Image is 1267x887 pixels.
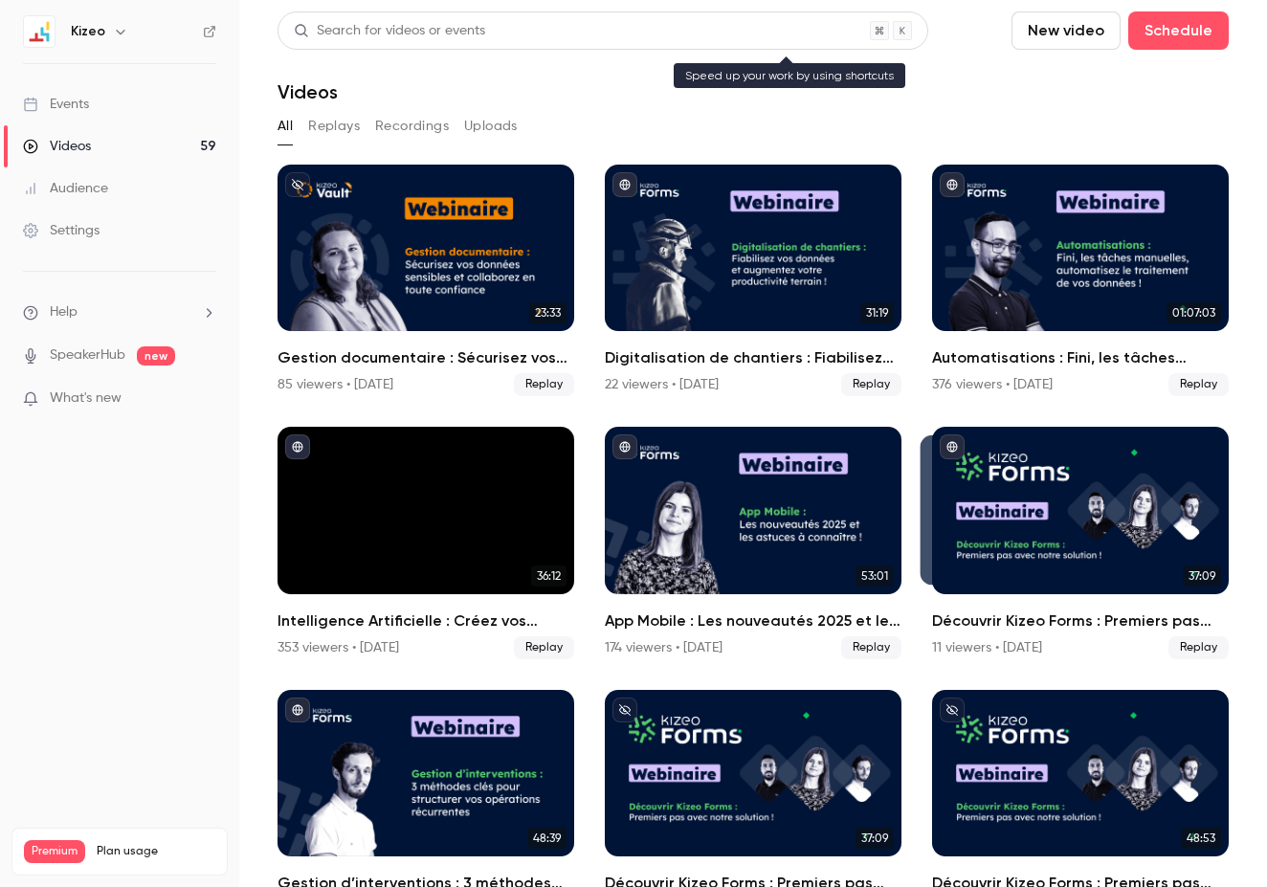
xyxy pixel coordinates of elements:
li: Automatisations : Fini, les tâches manuelles, automatisez le traitement de vos données ! [932,165,1229,396]
h2: Digitalisation de chantiers : Fiabilisez vos données et augmentez votre productivité terrain ! [605,346,901,369]
div: 376 viewers • [DATE] [932,375,1053,394]
div: Settings [23,221,100,240]
a: 01:07:03Automatisations : Fini, les tâches manuelles, automatisez le traitement de vos données !3... [932,165,1229,396]
div: 174 viewers • [DATE] [605,638,722,657]
a: 53:01App Mobile : Les nouveautés 2025 et les astuces à connaître !174 viewers • [DATE]Replay [605,427,901,658]
div: 11 viewers • [DATE] [932,638,1042,657]
span: Replay [1168,636,1229,659]
span: 48:39 [527,828,567,849]
button: published [285,434,310,459]
span: Replay [1168,373,1229,396]
li: Découvrir Kizeo Forms : Premiers pas avec notre solution [932,427,1229,658]
span: new [137,346,175,366]
a: SpeakerHub [50,345,125,366]
li: Intelligence Artificielle : Créez vos formulaires en 1 clic avec notre IA ! [278,427,574,658]
button: unpublished [285,172,310,197]
div: 22 viewers • [DATE] [605,375,719,394]
span: Replay [841,373,901,396]
span: 01:07:03 [1167,302,1221,323]
section: Videos [278,11,1229,876]
div: 353 viewers • [DATE] [278,638,399,657]
li: App Mobile : Les nouveautés 2025 et les astuces à connaître ! [605,427,901,658]
button: published [940,172,965,197]
span: 37:09 [1183,565,1221,587]
span: Replay [841,636,901,659]
li: Gestion documentaire : Sécurisez vos données sensibles et collaborez en toute confiance [278,165,574,396]
a: 36:12Intelligence Artificielle : Créez vos formulaires en 1 clic avec notre IA !353 viewers • [DA... [278,427,574,658]
a: 37:0937:09Découvrir Kizeo Forms : Premiers pas avec notre solution11 viewers • [DATE]Replay [932,427,1229,658]
button: unpublished [940,698,965,722]
img: Kizeo [24,16,55,47]
button: published [612,172,637,197]
span: 36:12 [531,565,567,587]
div: 85 viewers • [DATE] [278,375,393,394]
a: 31:19Digitalisation de chantiers : Fiabilisez vos données et augmentez votre productivité terrain... [605,165,901,396]
div: Audience [23,179,108,198]
a: 23:33Gestion documentaire : Sécurisez vos données sensibles et collaborez en toute confiance85 vi... [278,165,574,396]
span: Help [50,302,78,322]
span: 23:33 [529,302,567,323]
span: 37:09 [856,828,894,849]
span: 31:19 [860,302,894,323]
h2: App Mobile : Les nouveautés 2025 et les astuces à connaître ! [605,610,901,632]
li: help-dropdown-opener [23,302,216,322]
h2: Gestion documentaire : Sécurisez vos données sensibles et collaborez en toute confiance [278,346,574,369]
span: 53:01 [856,565,894,587]
span: Replay [514,373,574,396]
h2: Découvrir Kizeo Forms : Premiers pas avec notre solution [932,610,1229,632]
h1: Videos [278,80,338,103]
h2: Automatisations : Fini, les tâches manuelles, automatisez le traitement de vos données ! [932,346,1229,369]
iframe: Noticeable Trigger [193,390,216,408]
div: Videos [23,137,91,156]
span: Plan usage [97,844,215,859]
div: Events [23,95,89,114]
button: unpublished [612,698,637,722]
h2: Intelligence Artificielle : Créez vos formulaires en 1 clic avec notre IA ! [278,610,574,632]
button: Replays [308,111,360,142]
button: published [285,698,310,722]
span: 48:53 [1181,828,1221,849]
span: What's new [50,388,122,409]
li: Digitalisation de chantiers : Fiabilisez vos données et augmentez votre productivité terrain ! [605,165,901,396]
button: New video [1011,11,1121,50]
div: Search for videos or events [294,21,485,41]
h6: Kizeo [71,22,105,41]
button: published [940,434,965,459]
button: Uploads [464,111,518,142]
button: published [612,434,637,459]
span: Replay [514,636,574,659]
button: Recordings [375,111,449,142]
span: Premium [24,840,85,863]
button: All [278,111,293,142]
button: Schedule [1128,11,1229,50]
